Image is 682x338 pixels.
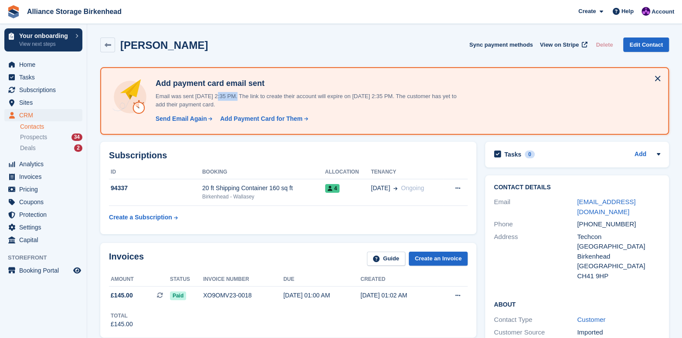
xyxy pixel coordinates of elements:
h2: Contact Details [494,184,660,191]
div: [PHONE_NUMBER] [577,219,660,229]
h2: Tasks [504,150,521,158]
img: stora-icon-8386f47178a22dfd0bd8f6a31ec36ba5ce8667c1dd55bd0f319d3a0aa187defe.svg [7,5,20,18]
p: Email was sent [DATE] 2:35 PM. The link to create their account will expire on [DATE] 2:35 PM. Th... [152,92,457,109]
span: Paid [170,291,186,300]
span: View on Stripe [540,41,579,49]
a: menu [4,264,82,277]
span: Help [621,7,634,16]
div: Send Email Again [156,114,207,123]
a: menu [4,96,82,109]
a: Contacts [20,123,82,131]
a: Preview store [72,265,82,276]
a: menu [4,58,82,71]
th: Due [283,273,360,287]
th: Amount [109,273,170,287]
span: Account [651,7,674,16]
a: menu [4,171,82,183]
span: Tasks [19,71,71,83]
a: Prospects 34 [20,133,82,142]
span: Capital [19,234,71,246]
a: Edit Contact [623,38,669,52]
div: Birkenhead - Wallasey [202,193,325,201]
a: menu [4,109,82,121]
h2: About [494,300,660,308]
span: Prospects [20,133,47,141]
th: Allocation [325,165,371,179]
h2: Subscriptions [109,150,468,160]
a: View on Stripe [536,38,589,52]
a: Add Payment Card for Them [217,114,309,123]
a: menu [4,221,82,233]
div: Email [494,197,577,217]
th: ID [109,165,202,179]
th: Status [170,273,203,287]
a: Customer [577,316,605,323]
span: Settings [19,221,71,233]
span: Sites [19,96,71,109]
a: Create an Invoice [409,252,468,266]
th: Tenancy [371,165,443,179]
span: Coupons [19,196,71,208]
span: Pricing [19,183,71,195]
div: [GEOGRAPHIC_DATA] [577,242,660,252]
div: Address [494,232,577,281]
span: Create [578,7,596,16]
span: Invoices [19,171,71,183]
div: 0 [525,150,535,158]
a: menu [4,71,82,83]
div: 20 ft Shipping Container 160 sq ft [202,184,325,193]
span: Booking Portal [19,264,71,277]
p: Your onboarding [19,33,71,39]
a: Your onboarding View next steps [4,28,82,51]
div: Imported [577,328,660,338]
div: [DATE] 01:02 AM [360,291,438,300]
img: Romilly Norton [641,7,650,16]
div: CH41 9HP [577,271,660,281]
div: Total [111,312,133,320]
div: Phone [494,219,577,229]
a: Alliance Storage Birkenhead [24,4,125,19]
th: Booking [202,165,325,179]
a: menu [4,158,82,170]
span: [DATE] [371,184,390,193]
div: [DATE] 01:00 AM [283,291,360,300]
span: Storefront [8,253,87,262]
a: Create a Subscription [109,209,178,225]
a: menu [4,196,82,208]
h2: [PERSON_NAME] [120,39,208,51]
div: XO9OMV23-0018 [203,291,283,300]
div: 34 [71,133,82,141]
span: Deals [20,144,36,152]
a: Guide [367,252,405,266]
div: 94337 [109,184,202,193]
div: Customer Source [494,328,577,338]
span: Subscriptions [19,84,71,96]
span: Home [19,58,71,71]
span: 4 [325,184,340,193]
a: Deals 2 [20,143,82,153]
div: Birkenhead [577,252,660,262]
div: 2 [74,144,82,152]
span: Analytics [19,158,71,170]
div: Create a Subscription [109,213,172,222]
img: add-payment-card-4dbda4983b697a7845d177d07a5d71e8a16f1ec00487972de202a45f1e8132f5.svg [112,79,149,116]
a: menu [4,84,82,96]
span: Protection [19,208,71,221]
h4: Add payment card email sent [152,79,457,89]
a: menu [4,234,82,246]
th: Invoice number [203,273,283,287]
button: Sync payment methods [469,38,533,52]
div: £145.00 [111,320,133,329]
a: menu [4,208,82,221]
span: CRM [19,109,71,121]
a: Add [634,150,646,160]
div: Techcon [577,232,660,242]
th: Created [360,273,438,287]
span: Ongoing [401,184,424,191]
div: [GEOGRAPHIC_DATA] [577,261,660,271]
p: View next steps [19,40,71,48]
a: menu [4,183,82,195]
button: Delete [592,38,616,52]
div: Contact Type [494,315,577,325]
h2: Invoices [109,252,144,266]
